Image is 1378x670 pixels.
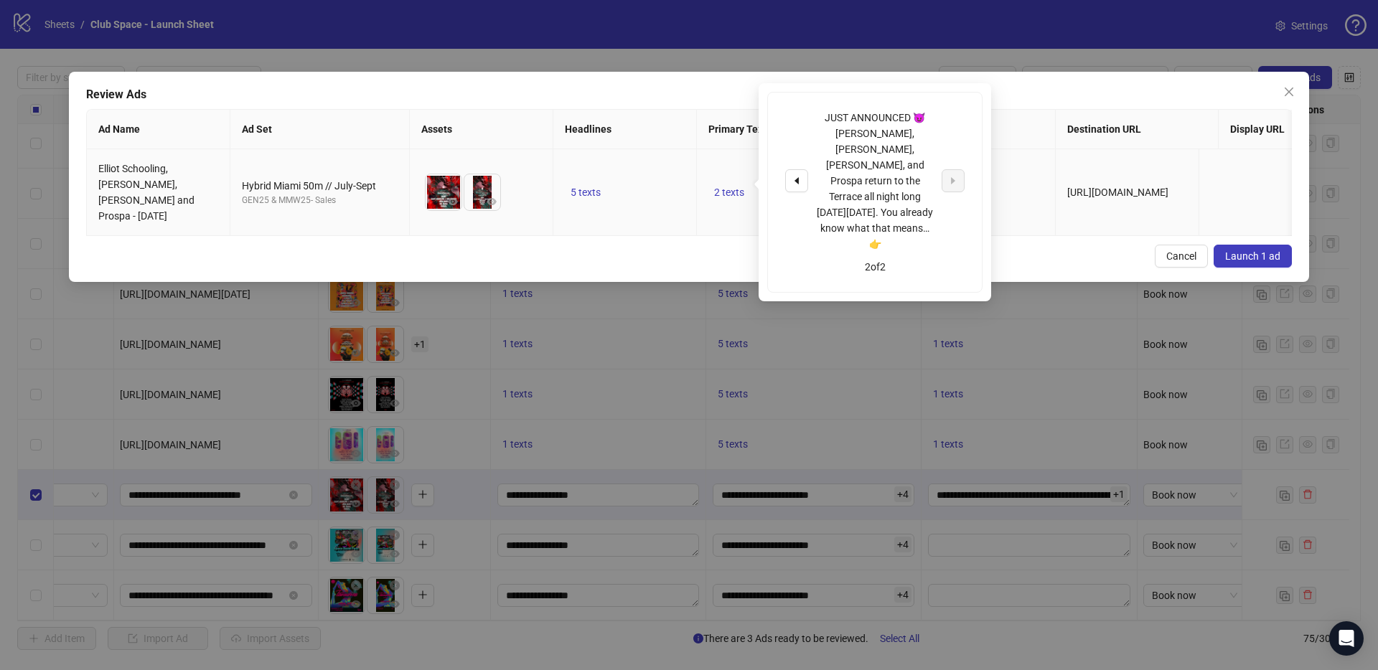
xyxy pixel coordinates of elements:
[792,176,802,186] span: caret-left
[1278,80,1300,103] button: Close
[242,178,398,194] div: Hybrid Miami 50m // July-Sept
[815,110,934,252] div: JUST ANNOUNCED 😈 [PERSON_NAME], [PERSON_NAME], [PERSON_NAME], and Prospa return to the Terrace al...
[426,174,461,210] img: Asset 1
[553,110,697,149] th: Headlines
[1056,110,1219,149] th: Destination URL
[565,184,606,201] button: 5 texts
[444,193,461,210] button: Preview
[785,259,965,275] div: 2 of 2
[410,110,553,149] th: Assets
[708,184,750,201] button: 2 texts
[1329,621,1364,656] div: Open Intercom Messenger
[87,110,230,149] th: Ad Name
[714,187,744,198] span: 2 texts
[1214,245,1292,268] button: Launch 1 ad
[483,193,500,210] button: Preview
[242,194,398,207] div: GEN25 & MMW25- Sales
[1219,110,1362,149] th: Display URL
[1155,245,1208,268] button: Cancel
[98,163,194,222] span: Elliot Schooling, [PERSON_NAME], [PERSON_NAME] and Prospa - [DATE]
[697,110,876,149] th: Primary Texts
[571,187,601,198] span: 5 texts
[230,110,410,149] th: Ad Set
[487,197,497,207] span: eye
[86,86,1292,103] div: Review Ads
[1067,187,1168,198] span: [URL][DOMAIN_NAME]
[1166,250,1196,262] span: Cancel
[1283,86,1295,98] span: close
[448,197,458,207] span: eye
[464,174,500,210] img: Asset 2
[1225,250,1280,262] span: Launch 1 ad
